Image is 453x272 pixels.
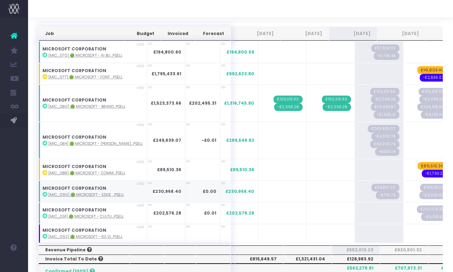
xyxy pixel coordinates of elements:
td: : [39,159,147,181]
th: Budget [125,27,161,41]
span: £230,968.40 [225,188,254,195]
span: Streamtime Draft Invoice: null – [MIC_090] Microsoft_Edge Copilot Mode Launch Video_Campaign_Upsell [376,191,399,199]
span: USD [137,203,144,208]
span: wayahead Revenue Forecast Item [417,66,448,74]
span: £289,648.82 [226,137,254,144]
span: wayahead Revenue Forecast Item [418,162,448,170]
td: : [39,41,147,63]
span: Streamtime Draft Invoice: null – [MIC_091] 🟢 Microsoft - Culture Expression / Inclusion Networks ... [421,213,448,221]
td: : [39,224,147,243]
strong: £1,523,373.66 [151,100,181,106]
strong: £194,800.60 [153,49,181,55]
span: Streamtime Draft Invoice: null – [MIC_080] 🟢 Microsoft - Brand Retainer FY26 - Brand - Upsell [421,111,448,119]
span: £89,510.36 [230,167,254,173]
span: Streamtime Invoice: 2425 – [MIC_080] 🟢 Microsoft - Brand Retainer FY26 - Brand - Upsell [274,103,303,111]
strong: MICROSOFT CORPORATION [42,68,106,74]
strong: -£0.01 [202,137,216,143]
th: £1,321,431.04 [283,254,332,264]
span: Streamtime Draft Invoice: null – [MIC_080] 🟢 Microsoft - Brand Retainer FY26 - Brand - Upsell [374,111,399,119]
strong: £230,968.40 [153,188,181,194]
td: : [39,63,147,85]
strong: MICROSOFT CORPORATION [42,46,106,52]
span: £992,623.80 [226,71,254,77]
th: Jul 25: activate to sort column ascending [232,27,281,41]
span: Streamtime Invoice: 2455 – [MIC_080] 🟢 Microsoft - Brand Retainer FY26 - Brand - Upsell - 2 [322,96,351,103]
span: Streamtime Draft Invoice: null – [MIC_080] 🟢 Microsoft - Brand Retainer FY26 - Brand - Upsell - 4 [419,88,448,96]
strong: MICROSOFT CORPORATION [42,97,106,103]
th: Revenue Pipeline [39,245,130,254]
span: USD [137,85,144,90]
strong: £0.00 [203,188,216,194]
strong: £202,576.28 [153,210,181,216]
th: Forecast [195,27,231,41]
span: Streamtime Draft Invoice: null – [MIC_070] 🟢 Microsoft - AI Business Solutions VI - Brand - Upsell [374,52,399,60]
img: images/default_profile_image.png [9,258,19,268]
strong: MICROSOFT CORPORATION [42,134,106,140]
th: Sep 25: activate to sort column ascending [329,27,377,41]
span: Streamtime Draft Invoice: null – [MIC_084] 🟢 Microsoft - Rolling Thunder Templates & Guidelines -... [371,133,399,140]
span: Streamtime Draft Invoice: null – [MIC_084] 🟢 Microsoft - Rolling Thunder Templates & Guidelines -... [370,140,399,148]
th: Oct 25: activate to sort column ascending [377,27,426,41]
td: : [39,202,147,224]
span: Streamtime Draft Invoice: null – [MIC_090] Microsoft_Edge Copilot Mode Launch Video_Campaign_Upse... [420,184,448,191]
abbr: [MIC_070] 🟢 Microsoft - AI Business Solutions VI - Brand - Upsell [48,53,122,58]
span: £1,316,745.80 [224,100,254,106]
span: USD [137,42,144,47]
strong: MICROSOFT CORPORATION [42,227,106,233]
span: USD [137,224,144,230]
strong: £0.01 [204,210,216,216]
span: USD [137,181,144,186]
th: £920,501.32 [380,245,428,254]
td: : [39,181,147,202]
span: wayahead Cost Forecast Item [420,74,448,82]
span: Streamtime Draft Invoice: null – [MIC_070] 🟢 Microsoft - AI Business Solutions VI - Brand - Upsel... [371,44,399,52]
span: Streamtime Draft Invoice: null – [MIC_084] 🟢 Microsoft - Rolling Thunder Templates & Guidelines -... [368,125,399,133]
span: USD [137,122,144,127]
span: £194,800.59 [226,49,254,55]
strong: £249,639.07 [153,137,181,143]
strong: £202,495.31 [189,100,216,106]
strong: £1,795,433.61 [151,71,181,77]
th: £552,013.23 [332,245,380,254]
span: Streamtime Draft Invoice: null – [MIC_080] 🟢 Microsoft - Brand Retainer FY26 - Brand - Upsell - 2 [417,103,448,111]
span: Streamtime Draft Invoice: null – [MIC_080] 🟢 Microsoft - Brand Retainer FY26 - Brand - Upsell - 3 [370,88,399,96]
span: £202,576.28 [226,210,254,216]
span: Streamtime Invoice: 2456 – [MIC_080] 🟢 Microsoft - Brand Retainer FY26 - Brand - Upsell [323,103,351,111]
span: Streamtime Invoice: 2424 – [MIC_080] 🟢 Microsoft - Brand Retainer FY26 - Brand - Upsell - 1 [273,96,303,103]
th: Invoice Total To Date [39,254,130,264]
span: wayahead Cost Forecast Item [422,170,448,177]
th: £815,649.57 [235,254,283,264]
td: : [39,85,147,122]
span: Streamtime Draft Invoice: null – [MIC_080] 🟢 Microsoft - Brand Retainer FY26 - Brand - Upsell [371,96,399,103]
span: USD [137,159,144,165]
span: Streamtime Draft Invoice: null – [MIC_080] 🟢 Microsoft - Brand Retainer FY26 - Brand - Upsell [419,96,448,103]
th: £128,983.92 [332,254,380,264]
abbr: [MIC_077] 🟢 Microsoft - Font X - Brand - Upsell [48,75,123,80]
abbr: [MIC_090] 🟢 Microsoft - Edge Copilot Mode Launch Video - Campaign - Upsell [48,192,124,197]
strong: MICROSOFT CORPORATION [42,163,106,169]
span: Streamtime Draft Invoice: null – [MIC_091] 🟢 Microsoft - Culture Expression / Inclusion Networks ... [417,205,448,213]
span: Streamtime Draft Invoice: null – [MIC_090] Microsoft_Edge Copilot Mode Launch Video_Campaign_Upse... [371,184,399,191]
abbr: [MIC_080] 🟢 Microsoft - Brand Retainer FY26 - Brand - Upsell [48,104,126,109]
strong: MICROSOFT CORPORATION [42,207,106,213]
span: USD [137,63,144,69]
th: Aug 25: activate to sort column ascending [280,27,329,41]
abbr: [MIC_092] 🟢 Microsoft - 6s Vision Video - Campaign - Upsell [48,234,123,239]
abbr: [MIC_091] 🟢 Microsoft - Culture Expression / Inclusion Networks - Campaign - Upsell [48,214,124,219]
span: Streamtime Draft Invoice: null – [MIC_090] Microsoft_Edge Copilot Mode Launch Video_Campaign_Upsell [419,191,448,199]
span: Streamtime Draft Invoice: null – [MIC_080] 🟢 Microsoft - Brand Retainer FY26 - Brand - Upsell - 1 [371,103,399,111]
strong: MICROSOFT CORPORATION [42,185,106,191]
abbr: [MIC_088] 🟢 Microsoft - Commercial Social RFQ - Campaign - Upsell [48,170,126,176]
span: Streamtime Draft Invoice: null – [MIC_084] 🟢 Microsoft - Rolling Thunder Templates & Guidelines -... [375,148,399,156]
strong: £89,510.36 [157,167,181,173]
td: : [39,122,147,159]
th: Job: activate to sort column ascending [39,27,125,41]
th: Invoiced [161,27,195,41]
